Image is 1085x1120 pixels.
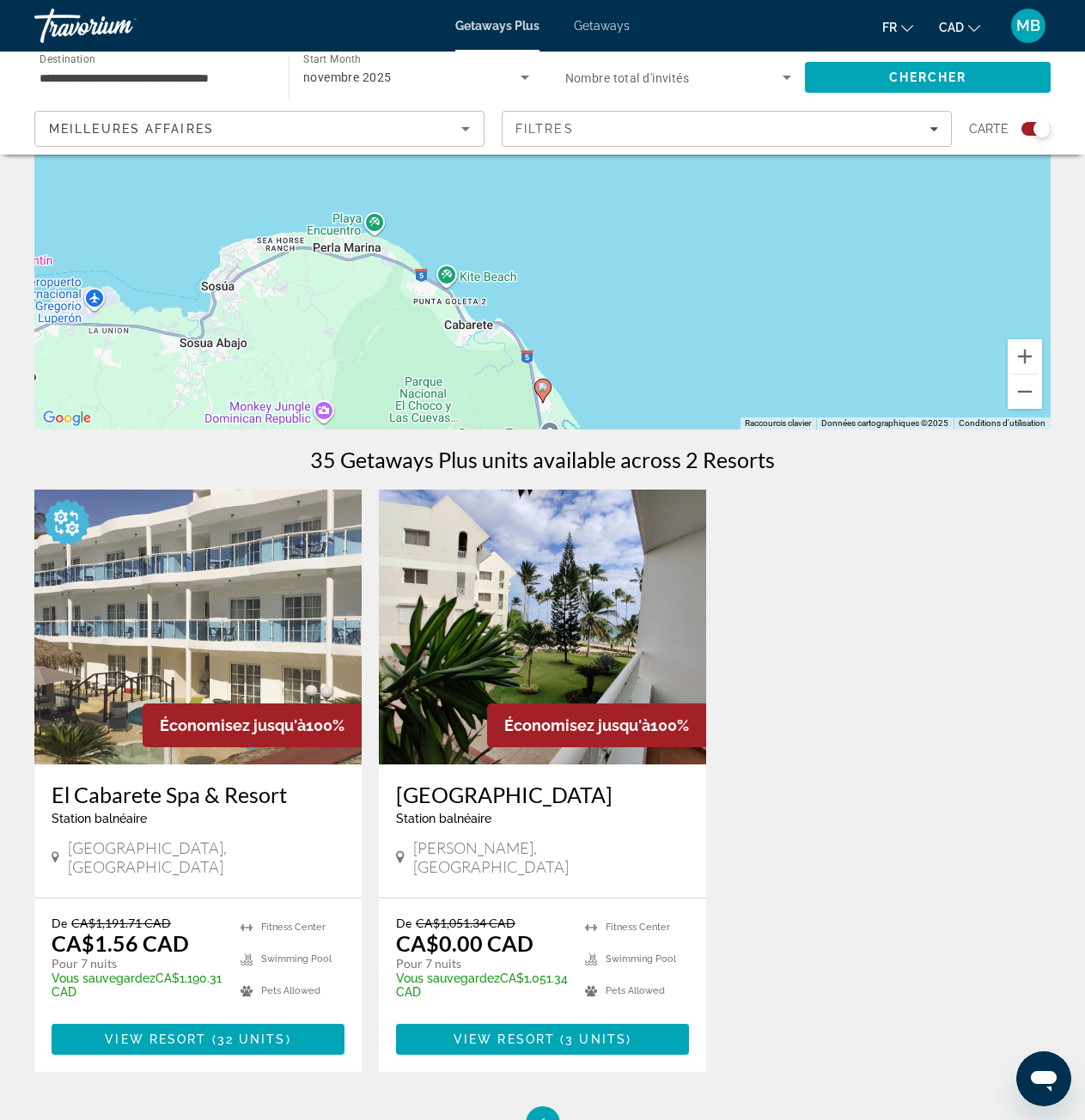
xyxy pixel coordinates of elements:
h1: 35 Getaways Plus units available across 2 Resorts [310,447,775,472]
span: 32 units [217,1032,286,1046]
span: Vous sauvegardez [52,971,155,985]
span: Fitness Center [261,922,326,933]
span: Filtres [515,122,574,136]
span: Données cartographiques ©2025 [821,418,948,428]
span: ( ) [555,1032,631,1046]
button: Change currency [939,15,980,40]
input: Select destination [40,68,266,88]
button: View Resort(3 units) [396,1024,689,1055]
a: Getaways [574,19,630,33]
span: [GEOGRAPHIC_DATA], [GEOGRAPHIC_DATA] [68,838,344,876]
button: Search [805,62,1051,93]
a: Conditions d'utilisation (s'ouvre dans un nouvel onglet) [959,418,1045,428]
span: Swimming Pool [261,953,332,965]
a: Ouvrir cette zone dans Google Maps (dans une nouvelle fenêtre) [39,407,95,429]
button: User Menu [1006,8,1051,44]
button: Zoom arrière [1008,374,1042,409]
span: De [396,916,411,930]
div: 100% [143,703,362,747]
p: Pour 7 nuits [52,956,223,971]
span: Destination [40,52,95,64]
p: CA$1,051.34 CAD [396,971,568,999]
span: fr [882,21,897,34]
span: CA$1,191.71 CAD [71,916,171,930]
span: Économisez jusqu'à [160,716,306,734]
span: View Resort [454,1032,555,1046]
span: Meilleures affaires [49,122,214,136]
p: CA$1.56 CAD [52,930,189,956]
span: Station balnéaire [396,812,491,825]
button: Raccourcis clavier [745,417,811,429]
span: [PERSON_NAME], [GEOGRAPHIC_DATA] [413,838,689,876]
span: novembre 2025 [303,70,392,84]
span: 3 units [565,1032,626,1046]
span: Swimming Pool [606,953,676,965]
span: Pets Allowed [606,985,665,996]
img: Google [39,407,95,429]
a: Getaways Plus [455,19,539,33]
span: Nombre total d'invités [565,71,690,85]
span: Fitness Center [606,922,670,933]
span: MB [1016,17,1040,34]
p: Pour 7 nuits [396,956,568,971]
span: Vous sauvegardez [396,971,500,985]
button: Change language [882,15,913,40]
span: ( ) [206,1032,290,1046]
span: CAD [939,21,964,34]
a: Travorium [34,3,206,48]
img: El Cabarete Spa & Resort [34,490,362,764]
a: [GEOGRAPHIC_DATA] [396,782,689,807]
span: Chercher [889,70,967,84]
span: Pets Allowed [261,985,320,996]
img: Albatros Club Resort [379,490,706,764]
span: Carte [969,117,1009,141]
p: CA$0.00 CAD [396,930,533,956]
iframe: Bouton de lancement de la fenêtre de messagerie [1016,1051,1071,1106]
mat-select: Sort by [49,119,470,139]
button: View Resort(32 units) [52,1024,344,1055]
button: Filters [502,111,952,147]
span: CA$1,051.34 CAD [416,916,515,930]
span: View Resort [105,1032,206,1046]
span: Économisez jusqu'à [504,716,650,734]
div: 100% [487,703,706,747]
p: CA$1,190.31 CAD [52,971,223,999]
span: De [52,916,67,930]
span: Station balnéaire [52,812,147,825]
a: El Cabarete Spa & Resort [52,782,344,807]
button: Zoom avant [1008,339,1042,374]
span: Start Month [303,53,361,65]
